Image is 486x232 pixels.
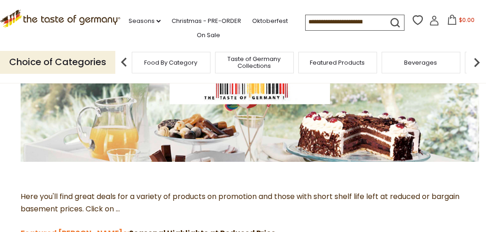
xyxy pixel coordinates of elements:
[218,55,291,69] a: Taste of Germany Collections
[197,30,220,40] a: On Sale
[441,15,480,28] button: $0.00
[129,16,161,26] a: Seasons
[405,59,437,66] a: Beverages
[145,59,198,66] a: Food By Category
[310,59,365,66] a: Featured Products
[252,16,288,26] a: Oktoberfest
[468,53,486,72] img: next arrow
[459,16,475,24] span: $0.00
[21,47,479,162] img: the-taste-of-germany-barcode-3.jpg
[172,16,241,26] a: Christmas - PRE-ORDER
[115,53,133,72] img: previous arrow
